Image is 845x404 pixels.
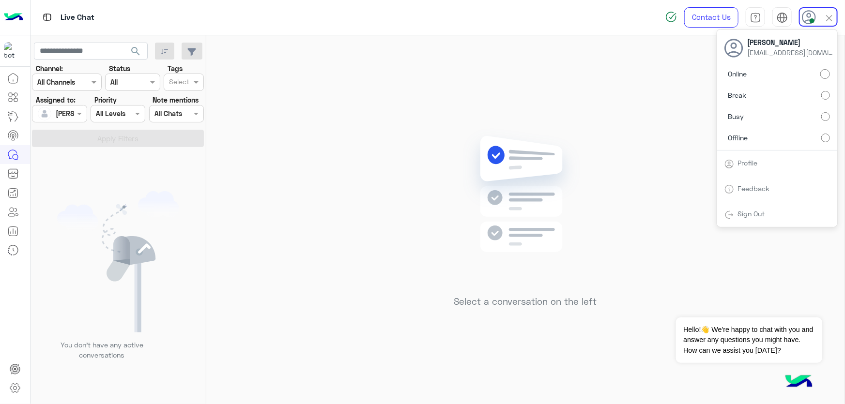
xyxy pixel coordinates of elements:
[124,43,148,63] button: search
[676,317,822,363] span: Hello!👋 We're happy to chat with you and answer any questions you might have. How can we assist y...
[724,210,734,220] img: tab
[821,134,830,142] input: Offline
[4,7,23,28] img: Logo
[821,112,830,121] input: Busy
[738,184,770,193] a: Feedback
[777,12,788,23] img: tab
[94,95,117,105] label: Priority
[36,95,76,105] label: Assigned to:
[153,95,199,105] label: Note mentions
[728,90,747,100] span: Break
[454,296,597,307] h5: Select a conversation on the left
[38,107,51,120] img: defaultAdmin.png
[36,63,63,74] label: Channel:
[728,69,747,79] span: Online
[748,37,835,47] span: [PERSON_NAME]
[728,133,748,143] span: Offline
[109,63,130,74] label: Status
[665,11,677,23] img: spinner
[750,12,761,23] img: tab
[746,7,765,28] a: tab
[738,209,765,218] a: Sign Out
[57,191,179,332] img: empty users
[728,111,744,121] span: Busy
[824,13,835,24] img: close
[61,11,94,24] p: Live Chat
[168,63,183,74] label: Tags
[820,69,830,79] input: Online
[821,91,830,100] input: Break
[748,47,835,58] span: [EMAIL_ADDRESS][DOMAIN_NAME]
[130,45,141,57] span: search
[32,130,204,147] button: Apply Filters
[738,159,758,167] a: Profile
[724,159,734,169] img: tab
[53,340,151,360] p: You don’t have any active conversations
[782,365,816,399] img: hulul-logo.png
[41,11,53,23] img: tab
[168,76,189,89] div: Select
[456,128,596,289] img: no messages
[724,184,734,194] img: tab
[4,42,21,60] img: 713415422032625
[684,7,738,28] a: Contact Us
